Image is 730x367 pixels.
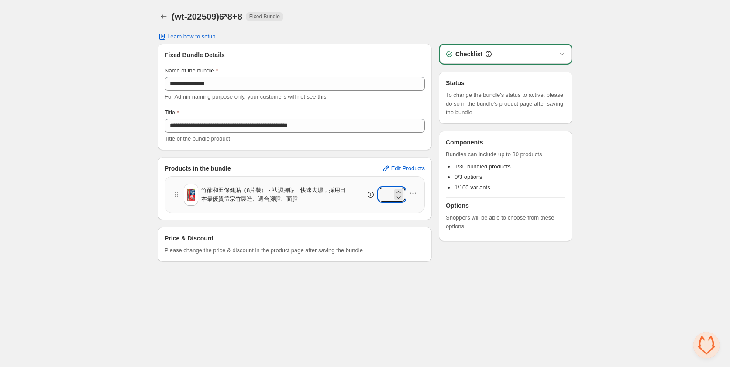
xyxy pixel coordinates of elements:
h3: Price & Discount [165,234,213,243]
h3: Options [446,201,565,210]
span: 1/100 variants [455,184,490,191]
span: Bundles can include up to 30 products [446,150,565,159]
span: Please change the price & discount in the product page after saving the bundle [165,246,363,255]
label: Name of the bundle [165,66,218,75]
span: Shoppers will be able to choose from these options [446,213,565,231]
h1: (wt-202509)6*8+8 [172,11,242,22]
h3: Fixed Bundle Details [165,51,425,59]
img: 竹酢和田保健貼（8片裝） - 袪濕腳貼、快速去濕，採用日本最優質孟宗竹製造、適合腳腫、面腫 [184,188,198,202]
span: Title of the bundle product [165,135,230,142]
label: Title [165,108,179,117]
h3: Checklist [455,50,482,58]
h3: Components [446,138,483,147]
a: 开放式聊天 [693,332,720,358]
span: Fixed Bundle [249,13,280,20]
span: 0/3 options [455,174,482,180]
span: Learn how to setup [167,33,216,40]
span: Edit Products [391,165,425,172]
span: To change the bundle's status to active, please do so in the bundle's product page after saving t... [446,91,565,117]
button: Edit Products [376,161,430,175]
button: Back [158,10,170,23]
span: 1/30 bundled products [455,163,511,170]
h3: Status [446,79,565,87]
button: Learn how to setup [152,31,221,43]
h3: Products in the bundle [165,164,231,173]
span: 竹酢和田保健貼（8片裝） - 袪濕腳貼、快速去濕，採用日本最優質孟宗竹製造、適合腳腫、面腫 [201,186,350,203]
span: For Admin naming purpose only, your customers will not see this [165,93,326,100]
